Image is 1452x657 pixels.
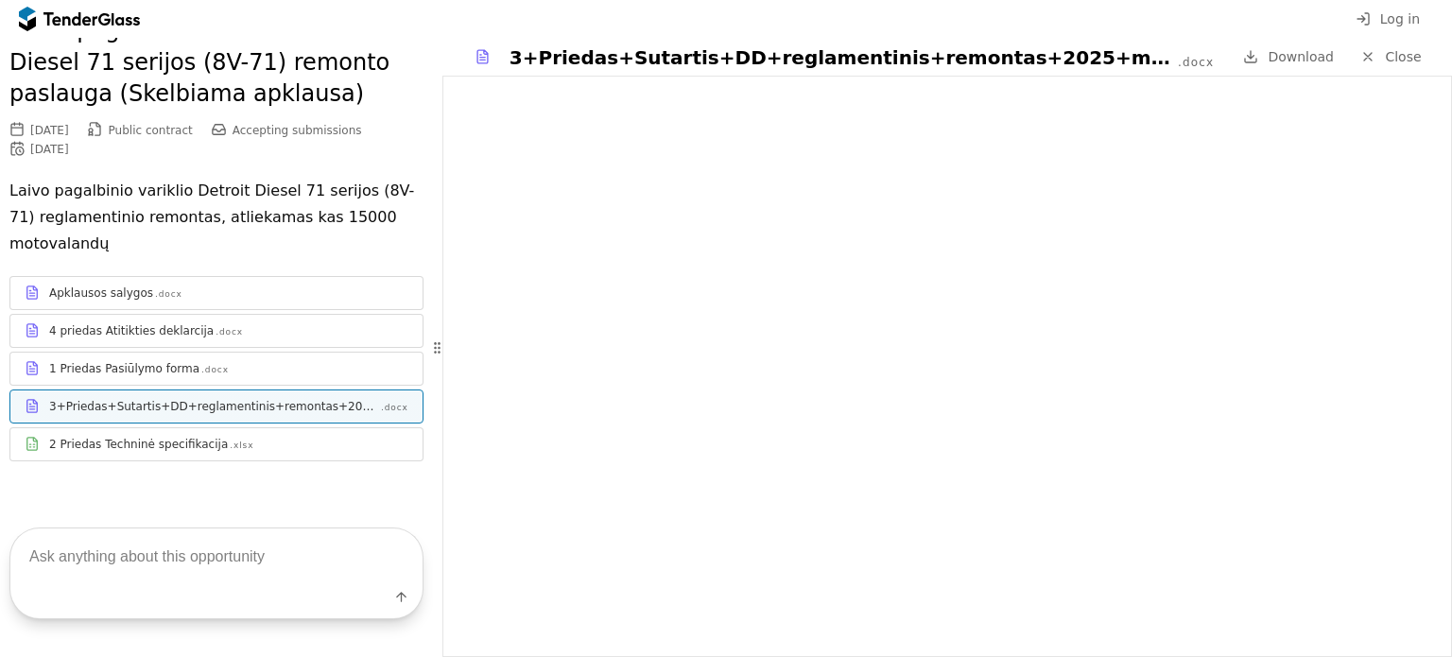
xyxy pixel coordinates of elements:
[9,276,423,310] a: Apklausos salygos.docx
[9,389,423,424] a: 3+Priedas+Sutartis+DD+reglamentinis+remontas+2025+m+Projektas.docx
[1237,45,1340,69] a: Download
[9,314,423,348] a: 4 priedas Atitikties deklarcija.docx
[9,352,423,386] a: 1 Priedas Pasiūlymo forma.docx
[155,288,182,301] div: .docx
[1350,8,1426,31] button: Log in
[30,124,69,137] div: [DATE]
[1178,55,1214,71] div: .docx
[1385,49,1421,64] span: Close
[1380,11,1420,26] span: Log in
[49,361,199,376] div: 1 Priedas Pasiūlymo forma
[510,44,1176,71] div: 3+Priedas+Sutartis+DD+reglamentinis+remontas+2025+m+Projektas
[49,437,228,452] div: 2 Priedas Techninė specifikacija
[230,440,253,452] div: .xlsx
[109,124,193,137] span: Public contract
[233,124,362,137] span: Accepting submissions
[9,178,423,257] p: Laivo pagalbinio variklio Detroit Diesel 71 serijos (8V-71) reglamentinio remontas, atliekamas ka...
[381,402,408,414] div: .docx
[49,399,379,414] div: 3+Priedas+Sutartis+DD+reglamentinis+remontas+2025+m+Projektas
[216,326,243,338] div: .docx
[1349,45,1433,69] a: Close
[9,15,423,111] h2: Laivo pagalbinio variklio Detroit Diesel 71 serijos (8V-71) remonto paslauga (Skelbiama apklausa)
[30,143,69,156] div: [DATE]
[9,427,423,461] a: 2 Priedas Techninė specifikacija.xlsx
[201,364,229,376] div: .docx
[49,323,214,338] div: 4 priedas Atitikties deklarcija
[1268,49,1334,64] span: Download
[49,285,153,301] div: Apklausos salygos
